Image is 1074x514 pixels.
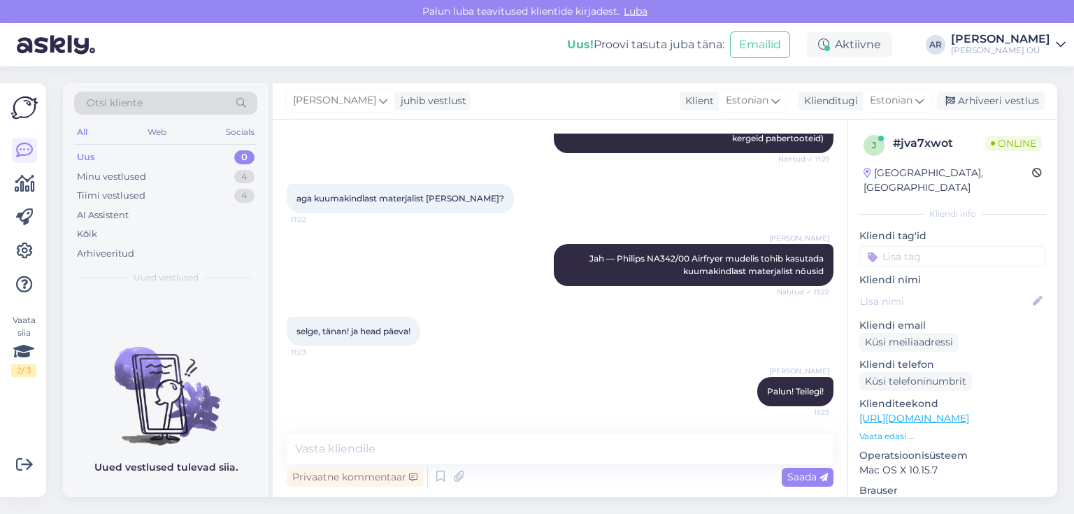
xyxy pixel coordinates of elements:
p: Uued vestlused tulevad siia. [94,460,238,475]
b: Uus! [567,38,594,51]
span: [PERSON_NAME] [769,233,829,243]
p: Vaata edasi ... [859,430,1046,443]
p: Brauser [859,483,1046,498]
img: No chats [63,322,268,448]
div: Web [145,123,169,141]
div: Proovi tasuta juba täna: [567,36,724,53]
div: 4 [234,170,255,184]
span: 11:23 [291,347,343,357]
span: j [872,140,876,150]
p: Klienditeekond [859,397,1046,411]
span: aga kuumakindlast materjalist [PERSON_NAME]? [296,193,504,204]
div: Aktiivne [807,32,892,57]
span: Saada [787,471,828,483]
span: Luba [620,5,652,17]
img: Askly Logo [11,94,38,121]
div: juhib vestlust [395,94,466,108]
p: Kliendi email [859,318,1046,333]
div: # jva7xwot [893,135,985,152]
button: Emailid [730,31,790,58]
span: Nähtud ✓ 11:21 [777,154,829,164]
a: [PERSON_NAME][PERSON_NAME] OÜ [951,34,1066,56]
p: Kliendi tag'id [859,229,1046,243]
div: AI Assistent [77,208,129,222]
span: 11:23 [777,407,829,417]
div: Küsi meiliaadressi [859,333,959,352]
div: Arhiveeritud [77,247,134,261]
div: Küsi telefoninumbrit [859,372,972,391]
div: Kõik [77,227,97,241]
div: 4 [234,189,255,203]
span: Otsi kliente [87,96,143,110]
div: Kliendi info [859,208,1046,220]
div: [GEOGRAPHIC_DATA], [GEOGRAPHIC_DATA] [864,166,1032,195]
span: 11:22 [291,214,343,224]
div: Socials [223,123,257,141]
div: Privaatne kommentaar [287,468,423,487]
div: Klienditugi [799,94,858,108]
div: [PERSON_NAME] OÜ [951,45,1050,56]
div: AR [926,35,945,55]
div: Klient [680,94,714,108]
div: [PERSON_NAME] [951,34,1050,45]
p: Mac OS X 10.15.7 [859,463,1046,478]
span: [PERSON_NAME] [293,93,376,108]
div: All [74,123,90,141]
div: Vaata siia [11,314,36,377]
span: Online [985,136,1042,151]
span: Uued vestlused [134,271,199,284]
a: [URL][DOMAIN_NAME] [859,412,969,424]
input: Lisa nimi [860,294,1030,309]
p: Kliendi telefon [859,357,1046,372]
div: Tiimi vestlused [77,189,145,203]
span: Palun! Teilegi! [767,386,824,397]
input: Lisa tag [859,246,1046,267]
span: selge, tänan! ja head päeva! [296,326,410,336]
div: Arhiveeri vestlus [937,92,1045,110]
span: Estonian [870,93,912,108]
div: Uus [77,150,95,164]
div: Minu vestlused [77,170,146,184]
p: Kliendi nimi [859,273,1046,287]
span: Jah — Philips NA342/00 Airfryer mudelis tohib kasutada kuumakindlast materjalist nõusid [589,253,826,276]
p: Operatsioonisüsteem [859,448,1046,463]
span: [PERSON_NAME] [769,366,829,376]
span: Nähtud ✓ 11:22 [777,287,829,297]
div: 0 [234,150,255,164]
div: 2 / 3 [11,364,36,377]
span: Estonian [726,93,768,108]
